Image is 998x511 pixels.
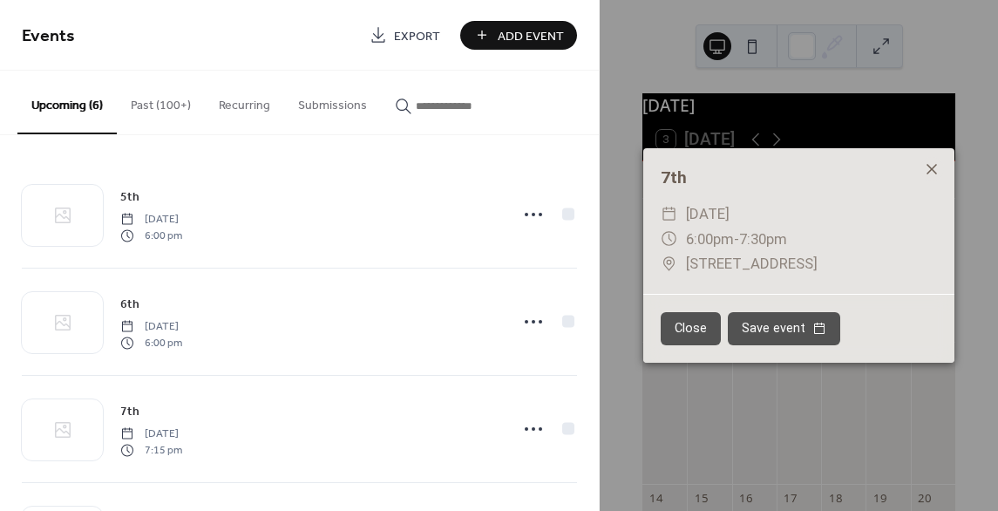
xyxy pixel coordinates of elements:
span: 7:30pm [739,230,787,248]
a: Export [356,21,453,50]
span: Export [394,27,440,45]
span: [DATE] [686,201,730,227]
button: Close [661,312,721,345]
span: 6:00pm [686,230,734,248]
span: 6:00 pm [120,335,182,351]
a: 6th [120,294,139,314]
button: Submissions [284,71,381,133]
span: Events [22,19,75,53]
button: Recurring [205,71,284,133]
span: [DATE] [120,319,182,335]
div: 7th [643,166,954,191]
span: 5th [120,188,139,207]
span: 6:00 pm [120,228,182,243]
span: 7th [120,403,139,421]
span: [STREET_ADDRESS] [686,251,818,276]
button: Save event [728,312,840,345]
span: 7:15 pm [120,442,182,458]
div: ​ [661,201,677,227]
span: [DATE] [120,212,182,228]
button: Add Event [460,21,577,50]
span: - [734,230,739,248]
span: [DATE] [120,426,182,442]
span: 6th [120,296,139,314]
a: 7th [120,401,139,421]
button: Upcoming (6) [17,71,117,134]
div: ​ [661,251,677,276]
a: 5th [120,187,139,207]
div: ​ [661,227,677,252]
button: Past (100+) [117,71,205,133]
span: Add Event [498,27,564,45]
